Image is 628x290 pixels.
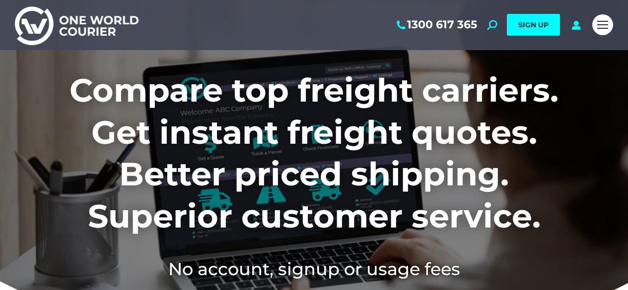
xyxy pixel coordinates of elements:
[518,20,549,29] span: SIGN UP
[395,18,477,31] a: 1300 617 365
[15,257,613,281] h2: No account, signup or usage fees
[15,69,613,237] h1: Compare top freight carriers. Get instant freight quotes. Better priced shipping. Superior custom...
[592,14,613,35] a: Mobile menu icon
[15,5,139,45] img: One World Courier
[507,14,560,36] a: SIGN UP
